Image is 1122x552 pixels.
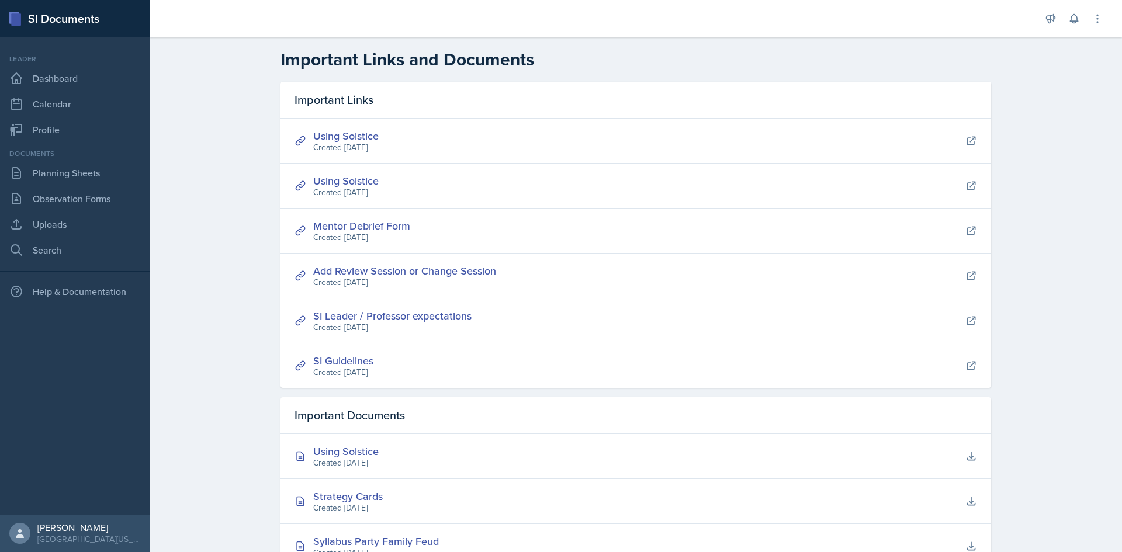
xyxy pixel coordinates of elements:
[5,187,145,210] a: Observation Forms
[313,218,410,233] a: Mentor Debrief Form
[313,321,472,334] div: Created [DATE]
[313,502,383,514] div: Created [DATE]
[5,67,145,90] a: Dashboard
[313,366,373,379] div: Created [DATE]
[313,231,410,244] div: Created [DATE]
[313,353,373,368] a: SI Guidelines
[313,141,379,154] div: Created [DATE]
[37,533,140,545] div: [GEOGRAPHIC_DATA][US_STATE]
[5,92,145,116] a: Calendar
[37,522,140,533] div: [PERSON_NAME]
[5,54,145,64] div: Leader
[313,276,496,289] div: Created [DATE]
[5,118,145,141] a: Profile
[313,488,383,504] div: Strategy Cards
[313,173,379,188] a: Using Solstice
[5,280,145,303] div: Help & Documentation
[313,308,472,323] a: SI Leader / Professor expectations
[5,161,145,185] a: Planning Sheets
[295,91,373,109] span: Important Links
[5,238,145,262] a: Search
[313,443,379,459] div: Using Solstice
[295,407,405,424] span: Important Documents
[313,533,439,549] div: Syllabus Party Family Feud
[313,186,379,199] div: Created [DATE]
[313,129,379,143] a: Using Solstice
[313,457,379,469] div: Created [DATE]
[5,148,145,159] div: Documents
[313,263,496,278] a: Add Review Session or Change Session
[280,49,991,70] h2: Important Links and Documents
[5,213,145,236] a: Uploads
